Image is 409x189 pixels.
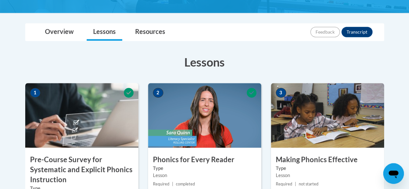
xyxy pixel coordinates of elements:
[30,88,40,98] span: 1
[25,54,384,70] h3: Lessons
[276,182,292,186] span: Required
[148,83,261,148] img: Course Image
[25,155,138,184] h3: Pre-Course Survey for Systematic and Explicit Phonics Instruction
[148,155,261,165] h3: Phonics for Every Reader
[310,27,340,37] button: Feedback
[153,165,256,172] label: Type
[153,172,256,179] div: Lesson
[25,83,138,148] img: Course Image
[271,83,384,148] img: Course Image
[153,182,169,186] span: Required
[176,182,195,186] span: completed
[129,24,172,41] a: Resources
[38,24,80,41] a: Overview
[276,88,286,98] span: 3
[295,182,296,186] span: |
[153,88,163,98] span: 2
[172,182,173,186] span: |
[383,163,404,184] iframe: Button to launch messaging window
[341,27,372,37] button: Transcript
[299,182,318,186] span: not started
[271,155,384,165] h3: Making Phonics Effective
[276,165,379,172] label: Type
[276,172,379,179] div: Lesson
[87,24,122,41] a: Lessons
